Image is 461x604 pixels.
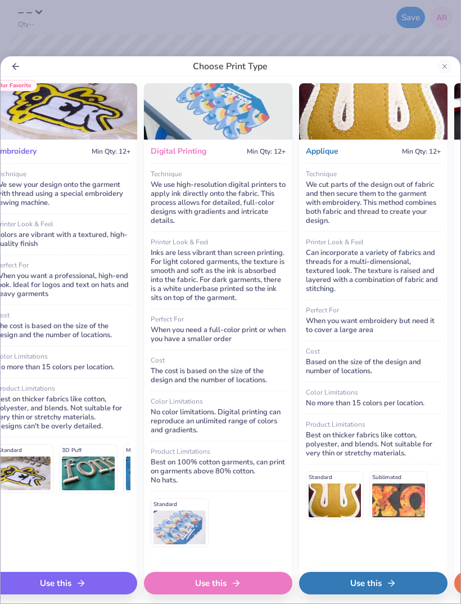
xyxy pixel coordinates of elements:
span: Can incorporate a variety of fabrics and threads for a multi-dimensional, textured look. The text... [306,248,438,294]
img: Applique [299,83,448,140]
span: When you need a full-color print or when you have a smaller order [151,325,286,344]
button: Back [10,60,22,73]
div: Printer Look & Feel [151,239,286,245]
div: Perfect For [151,316,286,323]
span: Inks are less vibrant than screen printing. For light colored garments, the texture is smooth and... [151,248,284,303]
div: Product Limitations [306,421,441,428]
div: Cost [306,348,441,355]
div: Choose Print Type [1,56,460,77]
div: Digital Printing [151,146,206,156]
div: Cost [151,357,286,364]
span: When you want embroidery but need it to cover a large area [306,316,435,335]
span: Best on 100% cotton garments, can print on garments above 80% cotton. No hats. [151,457,285,485]
span: No more than 15 colors per location. [306,398,424,408]
span: We use high-resolution digital printers to apply ink directly onto the fabric. This process allow... [151,180,286,226]
div: Use this [144,572,292,594]
span: No color limitations. Digital printing can reproduce an unlimited range of colors and gradients. [151,407,281,435]
div: Applique [306,146,338,156]
span: Min Qty: 12+ [92,147,130,156]
span: Based on the size of the design and number of locations. [306,357,421,376]
img: Digital Printing [144,83,292,140]
div: Printer Look & Feel [306,239,441,245]
div: Use this [299,572,448,594]
div: Technique [306,171,441,177]
span: The cost is based on the size of the design and the number of locations. [151,366,267,385]
span: Min Qty: 12+ [247,147,286,156]
div: Technique [151,171,286,177]
span: Best on thicker fabrics like cotton, polyester, and blends. Not suitable for very thin or stretch... [306,430,432,458]
div: Product Limitations [151,448,286,455]
span: We cut parts of the design out of fabric and then secure them to the garment with embroidery. Thi... [306,180,436,226]
button: Close [438,60,451,73]
span: Min Qty: 12+ [402,147,441,156]
div: Perfect For [306,307,441,314]
div: Color Limitations [306,389,441,396]
div: Color Limitations [151,398,286,405]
